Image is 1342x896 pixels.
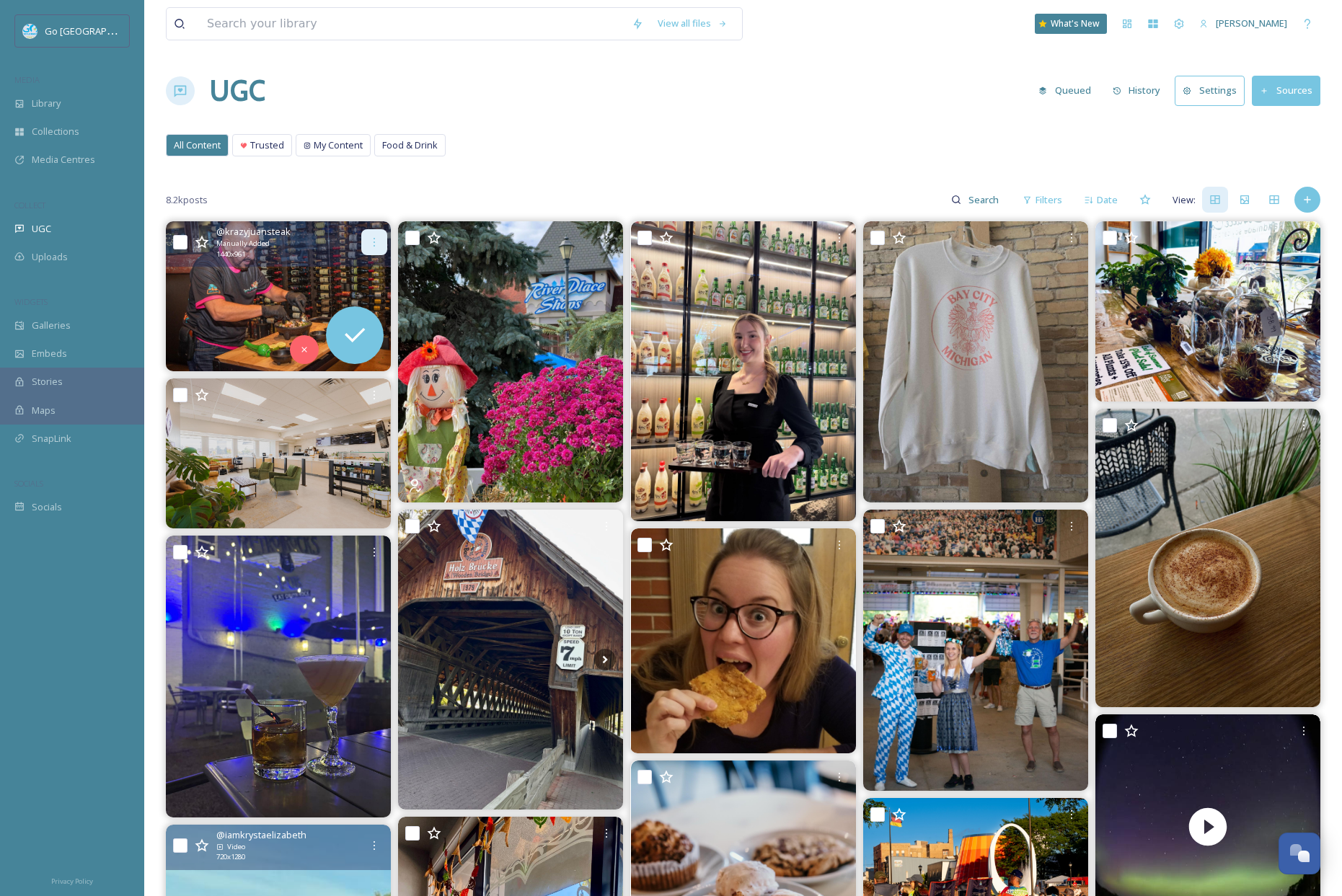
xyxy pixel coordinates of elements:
[1252,76,1320,105] button: Sources
[250,138,284,152] span: Trusted
[166,536,391,817] img: 🍂Fall drinks are back and better than ever!🍂 While there’s not quite a chill in the air just yet ...
[14,74,40,85] span: MEDIA
[51,871,93,889] a: Privacy Policy
[32,97,61,110] span: Library
[227,842,245,852] span: Video
[166,221,391,371] img: We're hiring! Call, email, or submit an inquiry today to learn more!
[1105,76,1168,105] button: History
[14,200,45,210] span: COLLECT
[209,69,265,112] a: UGC
[398,510,623,809] img: A beautiful evening in Frankenmuth! Always lots to learn at the MPAAA Fall Conference. #frankenmu...
[14,478,43,489] span: SOCIALS
[631,221,856,521] img: 🎉 Join us TODAY from 5PM–8PM for our first exclusive event at Mi Pot! ✨ Live music, delicious foo...
[14,296,48,307] span: WIDGETS
[216,239,270,249] span: Manually Added
[32,375,63,389] span: Stories
[1175,76,1245,105] button: Settings
[200,8,624,40] input: Search your library
[1216,17,1287,30] span: [PERSON_NAME]
[32,432,71,445] span: SnapLink
[1031,76,1105,105] a: Queued
[32,250,68,264] span: Uploads
[1105,76,1175,105] a: History
[216,828,306,842] span: @ iamkrystaelizabeth
[1173,193,1196,207] span: View:
[863,221,1088,502] img: 🍂✨ Fall is almost here, time to get cozy! ✨🍂 Stay warm in style with a Golden Gallery sweatshirt....
[216,852,245,862] span: 720 x 1280
[382,138,438,152] span: Food & Drink
[1031,76,1098,105] button: Queued
[1192,9,1294,37] a: [PERSON_NAME]
[863,510,1088,791] img: Willkommen to the only officially sanctioned Oktoberfest outside of Munich! 🍻 Celebrate Frankenmu...
[961,185,1008,214] input: Search
[650,9,735,37] a: View all files
[32,222,51,236] span: UGC
[1095,409,1320,707] img: Are you ready for pumpkin spice? 🙋‍♀️We definitely are!! Check back tomorrow to see what we’ve cr...
[45,24,151,37] span: Go [GEOGRAPHIC_DATA]
[216,225,291,239] span: @ krazyjuansteak
[166,193,208,207] span: 8.2k posts
[216,249,245,260] span: 1440 x 961
[174,138,221,152] span: All Content
[1035,14,1107,34] a: What's New
[1279,833,1320,874] button: Open Chat
[32,404,56,417] span: Maps
[32,500,62,514] span: Socials
[1095,221,1320,402] img: Shop end of summer deals now 💚 All plants, accessories, plant bar items, terrariums, macramé, and...
[1175,76,1252,105] a: Settings
[51,877,93,886] span: Privacy Policy
[32,153,95,167] span: Media Centres
[23,24,37,38] img: GoGreatLogo_MISkies_RegionalTrails%20%281%29.png
[32,347,67,360] span: Embeds
[1036,193,1062,207] span: Filters
[398,221,623,502] img: Celebrate fall in Frankenmuth at Scarecrow Fest! 🎃🍂 Enjoy FREE family-fun during the last two wee...
[32,319,71,332] span: Galleries
[1097,193,1118,207] span: Date
[631,528,856,753] img: Say schnitzel! #shitdaradoes #foodie #frankenmuth
[32,125,79,138] span: Collections
[314,138,363,152] span: My Content
[166,378,391,528] img: Good news, Saginaw friends! We’ve adjusted our hours to better serve you. Our Saginaw location is...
